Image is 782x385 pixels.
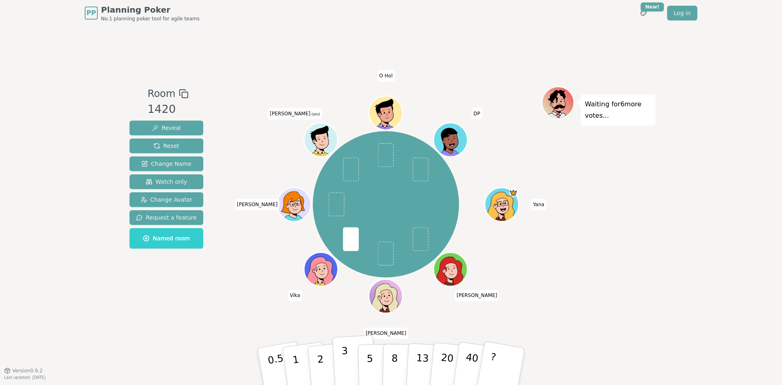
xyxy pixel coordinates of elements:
[146,178,187,186] span: Watch only
[86,8,96,18] span: PP
[136,213,197,222] span: Request a feature
[85,4,200,22] a: PPPlanning PokerNo.1 planning poker tool for agile teams
[130,156,203,171] button: Change Name
[143,234,190,242] span: Named room
[4,375,46,380] span: Last updated: [DATE]
[130,210,203,225] button: Request a feature
[101,15,200,22] span: No.1 planning poker tool for agile teams
[235,199,280,210] span: Click to change your name
[310,112,320,116] span: (you)
[130,174,203,189] button: Watch only
[130,121,203,135] button: Reveal
[130,192,203,207] button: Change Avatar
[455,290,499,301] span: Click to change your name
[141,196,193,204] span: Change Avatar
[364,328,409,339] span: Click to change your name
[510,189,518,197] span: Yana is the host
[268,108,322,119] span: Click to change your name
[667,6,697,20] a: Log in
[305,124,337,156] button: Click to change your avatar
[147,101,188,118] div: 1420
[154,142,179,150] span: Reset
[12,367,43,374] span: Version 0.9.2
[288,290,302,301] span: Click to change your name
[130,139,203,153] button: Reset
[585,99,652,121] p: Waiting for 6 more votes...
[377,70,395,81] span: Click to change your name
[147,86,175,101] span: Room
[472,108,482,119] span: Click to change your name
[641,2,664,11] div: New!
[531,199,547,210] span: Click to change your name
[141,160,191,168] span: Change Name
[101,4,200,15] span: Planning Poker
[152,124,181,132] span: Reveal
[636,6,651,20] button: New!
[4,367,43,374] button: Version0.9.2
[130,228,203,249] button: Named room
